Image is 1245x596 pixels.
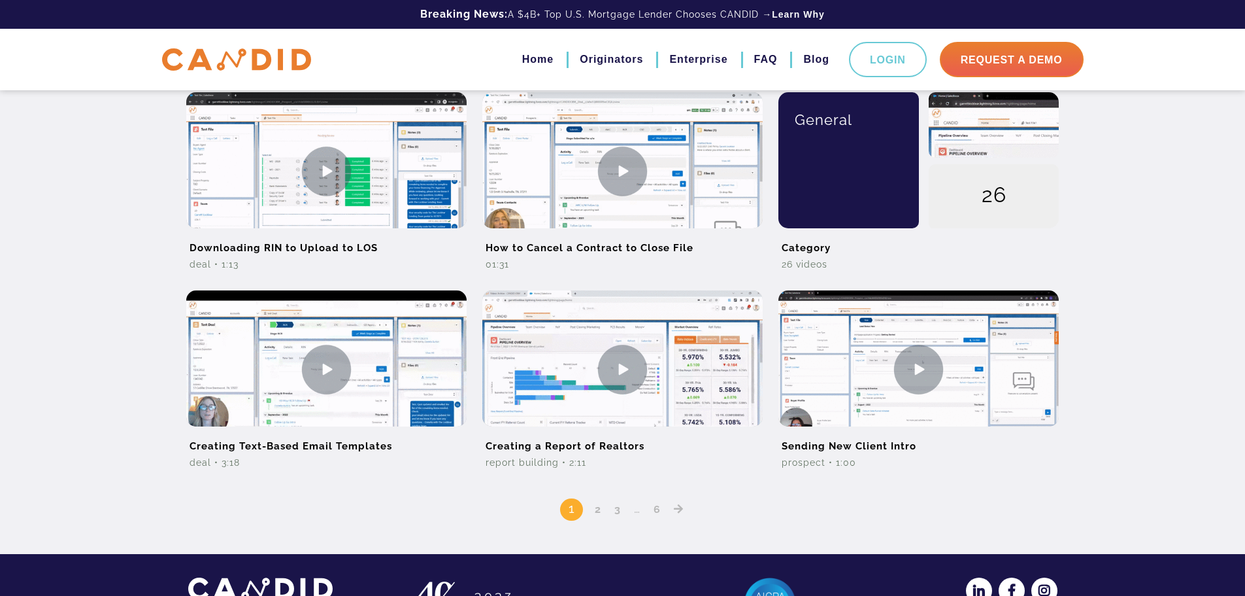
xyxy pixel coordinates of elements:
[772,8,825,21] a: Learn Why
[482,258,763,271] div: 01:31
[849,42,927,77] a: Login
[186,456,467,469] div: Deal • 3:18
[186,92,467,250] img: Downloading RIN to Upload to LOS Video
[778,228,1059,258] h2: Category
[754,48,778,71] a: FAQ
[560,499,583,521] span: 1
[522,48,554,71] a: Home
[482,228,763,258] h2: How to Cancel a Contract to Close File
[482,427,763,456] h2: Creating a Report of Realtors
[669,48,727,71] a: Enterprise
[778,427,1059,456] h2: Sending New Client Intro
[186,427,467,456] h2: Creating Text-Based Email Templates
[482,92,763,250] img: How to Cancel a Contract to Close File Video
[649,503,665,516] a: 6
[420,8,508,20] b: Breaking News:
[778,290,1059,448] img: Sending New Client Intro Video
[162,48,311,71] img: CANDID APP
[610,503,625,516] a: 3
[929,164,1059,230] div: 26
[482,290,763,448] img: Creating a Report of Realtors Video
[186,290,467,448] img: Creating Text-Based Email Templates Video
[940,42,1084,77] a: Request A Demo
[590,503,606,516] a: 2
[778,258,1059,271] div: 26 Videos
[186,228,467,258] h2: Downloading RIN to Upload to LOS
[803,48,829,71] a: Blog
[788,92,909,147] div: General
[629,500,645,516] span: …
[178,479,1067,521] nav: Posts pagination
[186,258,467,271] div: Deal • 1:13
[482,456,763,469] div: Report Building • 2:11
[580,48,643,71] a: Originators
[778,456,1059,469] div: Prospect • 1:00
